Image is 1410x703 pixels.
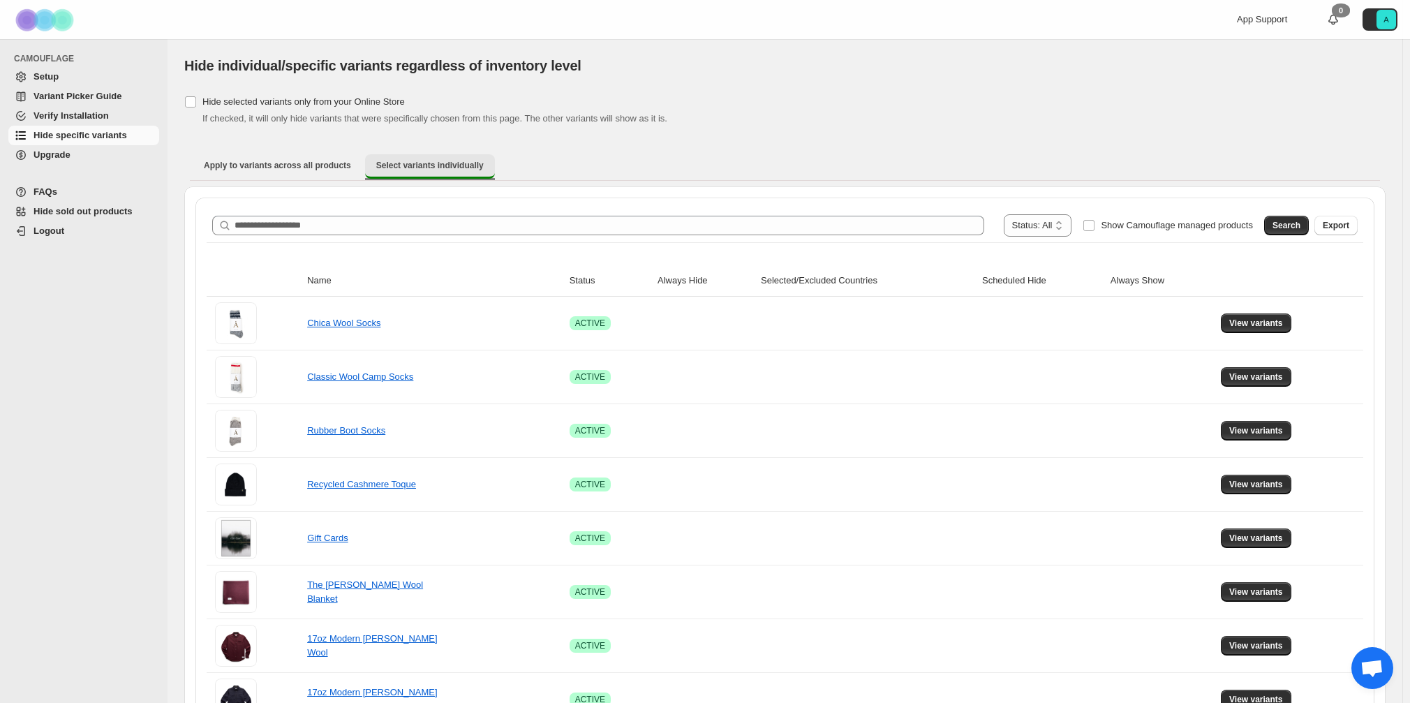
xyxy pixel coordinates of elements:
[757,265,978,297] th: Selected/Excluded Countries
[1229,586,1283,598] span: View variants
[8,106,159,126] a: Verify Installation
[978,265,1106,297] th: Scheduled Hide
[34,110,109,121] span: Verify Installation
[307,579,423,604] a: The [PERSON_NAME] Wool Blanket
[1351,647,1393,689] a: Open chat
[8,182,159,202] a: FAQs
[34,225,64,236] span: Logout
[1221,582,1291,602] button: View variants
[307,425,385,436] a: Rubber Boot Socks
[34,206,133,216] span: Hide sold out products
[1314,216,1358,235] button: Export
[307,318,380,328] a: Chica Wool Socks
[8,67,159,87] a: Setup
[575,425,605,436] span: ACTIVE
[1229,425,1283,436] span: View variants
[34,130,127,140] span: Hide specific variants
[1323,220,1349,231] span: Export
[34,149,70,160] span: Upgrade
[34,71,59,82] span: Setup
[8,126,159,145] a: Hide specific variants
[1272,220,1300,231] span: Search
[1221,421,1291,441] button: View variants
[1221,636,1291,656] button: View variants
[184,58,581,73] span: Hide individual/specific variants regardless of inventory level
[307,479,416,489] a: Recycled Cashmere Toque
[653,265,757,297] th: Always Hide
[307,633,437,658] a: 17oz Modern [PERSON_NAME] Wool
[1221,367,1291,387] button: View variants
[575,640,605,651] span: ACTIVE
[8,145,159,165] a: Upgrade
[1376,10,1396,29] span: Avatar with initials A
[575,371,605,383] span: ACTIVE
[1229,318,1283,329] span: View variants
[1363,8,1397,31] button: Avatar with initials A
[575,586,605,598] span: ACTIVE
[376,160,484,171] span: Select variants individually
[1229,640,1283,651] span: View variants
[1221,475,1291,494] button: View variants
[365,154,495,179] button: Select variants individually
[204,160,351,171] span: Apply to variants across all products
[1229,479,1283,490] span: View variants
[202,113,667,124] span: If checked, it will only hide variants that were specifically chosen from this page. The other va...
[1106,265,1217,297] th: Always Show
[14,53,161,64] span: CAMOUFLAGE
[1101,220,1253,230] span: Show Camouflage managed products
[193,154,362,177] button: Apply to variants across all products
[575,479,605,490] span: ACTIVE
[575,318,605,329] span: ACTIVE
[565,265,653,297] th: Status
[8,221,159,241] a: Logout
[307,371,413,382] a: Classic Wool Camp Socks
[575,533,605,544] span: ACTIVE
[8,202,159,221] a: Hide sold out products
[1229,533,1283,544] span: View variants
[1332,3,1350,17] div: 0
[1229,371,1283,383] span: View variants
[1326,13,1340,27] a: 0
[1383,15,1389,24] text: A
[11,1,81,39] img: Camouflage
[34,186,57,197] span: FAQs
[8,87,159,106] a: Variant Picker Guide
[1264,216,1309,235] button: Search
[1221,313,1291,333] button: View variants
[303,265,565,297] th: Name
[1237,14,1287,24] span: App Support
[202,96,405,107] span: Hide selected variants only from your Online Store
[34,91,121,101] span: Variant Picker Guide
[307,533,348,543] a: Gift Cards
[1221,528,1291,548] button: View variants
